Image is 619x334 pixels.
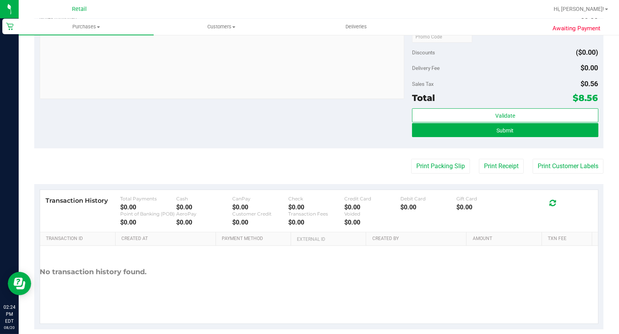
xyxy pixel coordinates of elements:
span: Deliveries [335,23,377,30]
input: Promo Code [412,31,472,43]
span: ($0.00) [576,48,598,56]
span: $8.56 [573,92,598,103]
div: $0.00 [400,204,456,211]
div: $0.00 [232,204,288,211]
div: Customer Credit [232,211,288,217]
span: Customers [154,23,288,30]
div: AeroPay [176,211,232,217]
span: Total [412,92,435,103]
div: $0.00 [176,219,232,226]
span: Hi, [PERSON_NAME]! [554,6,604,12]
button: Print Customer Labels [533,159,603,174]
div: $0.00 [288,204,344,211]
a: Purchases [19,19,154,35]
div: $0.00 [120,204,176,211]
span: Awaiting Payment [552,24,600,33]
a: Customers [154,19,289,35]
p: 08/20 [4,325,15,331]
div: Transaction Fees [288,211,344,217]
a: Payment Method [222,236,288,242]
span: Purchases [19,23,154,30]
span: Delivery Fee [412,65,440,71]
a: Created By [372,236,463,242]
a: Txn Fee [548,236,589,242]
span: Submit [496,127,514,134]
a: Amount [473,236,539,242]
p: 02:24 PM EDT [4,304,15,325]
a: Transaction ID [46,236,112,242]
span: $0.56 [581,80,598,88]
a: Created At [121,236,212,242]
div: $0.00 [176,204,232,211]
div: Check [288,196,344,202]
div: $0.00 [232,219,288,226]
div: Debit Card [400,196,456,202]
div: Point of Banking (POB) [120,211,176,217]
div: Total Payments [120,196,176,202]
th: External ID [291,232,366,246]
div: Gift Card [456,196,512,202]
div: No transaction history found. [40,246,147,298]
span: Discounts [412,45,435,59]
div: $0.00 [120,219,176,226]
span: Validate [495,113,515,119]
div: $0.00 [344,219,400,226]
div: CanPay [232,196,288,202]
div: $0.00 [288,219,344,226]
div: Voided [344,211,400,217]
div: Cash [176,196,232,202]
div: Credit Card [344,196,400,202]
button: Submit [412,123,598,137]
button: Print Packing Slip [411,159,470,174]
span: Retail [72,6,87,12]
a: Deliveries [289,19,424,35]
inline-svg: Retail [6,23,14,30]
span: Sales Tax [412,81,434,87]
div: $0.00 [456,204,512,211]
iframe: Resource center [8,272,31,295]
button: Print Receipt [479,159,524,174]
div: $0.00 [344,204,400,211]
button: Validate [412,108,598,122]
span: $0.00 [581,64,598,72]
